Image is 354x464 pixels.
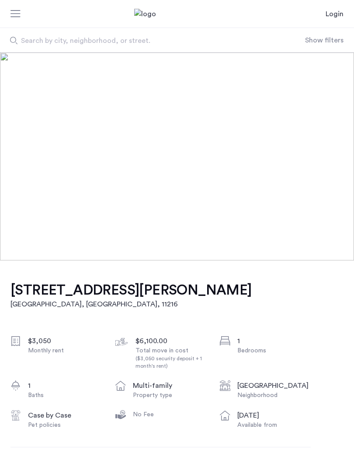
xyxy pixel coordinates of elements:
div: Property type [133,391,206,400]
div: Baths [28,391,101,400]
a: [STREET_ADDRESS][PERSON_NAME][GEOGRAPHIC_DATA], [GEOGRAPHIC_DATA], 11216 [10,281,252,309]
h1: [STREET_ADDRESS][PERSON_NAME] [10,281,252,299]
div: Neighborhood [237,391,311,400]
a: Login [326,9,344,19]
div: [GEOGRAPHIC_DATA] [237,380,311,391]
div: multi-family [133,380,206,391]
div: 1 [28,380,101,391]
div: No Fee [133,410,206,419]
h2: [GEOGRAPHIC_DATA], [GEOGRAPHIC_DATA] , 11216 [10,299,252,309]
div: Available from [237,421,311,429]
button: Show or hide filters [305,35,344,46]
img: logo [134,9,220,19]
div: $6,100.00 [135,336,209,346]
div: Case by Case [28,410,101,421]
div: Pet policies [28,421,101,429]
div: ($3,050 security deposit + 1 month's rent) [135,355,209,370]
div: $3,050 [28,336,101,346]
div: Monthly rent [28,346,101,355]
a: Cazamio Logo [134,9,220,19]
span: Search by city, neighborhood, or street. [21,35,265,46]
div: [DATE] [237,410,311,421]
div: 1 [237,336,311,346]
div: Total move in cost [135,346,209,370]
div: Bedrooms [237,346,311,355]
